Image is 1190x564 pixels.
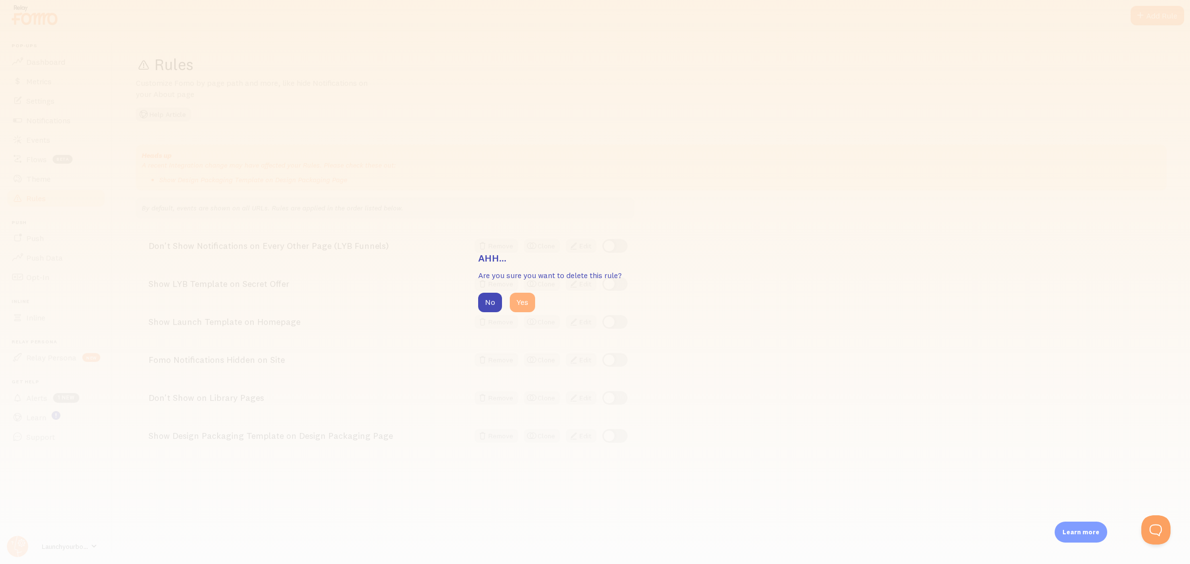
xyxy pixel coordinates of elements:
[1141,515,1171,545] iframe: Help Scout Beacon - Open
[478,252,712,264] h3: Ahh...
[478,293,502,312] button: No
[510,293,535,312] button: Yes
[478,270,712,281] p: Are you sure you want to delete this rule?
[1055,522,1107,543] div: Learn more
[1062,527,1099,537] p: Learn more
